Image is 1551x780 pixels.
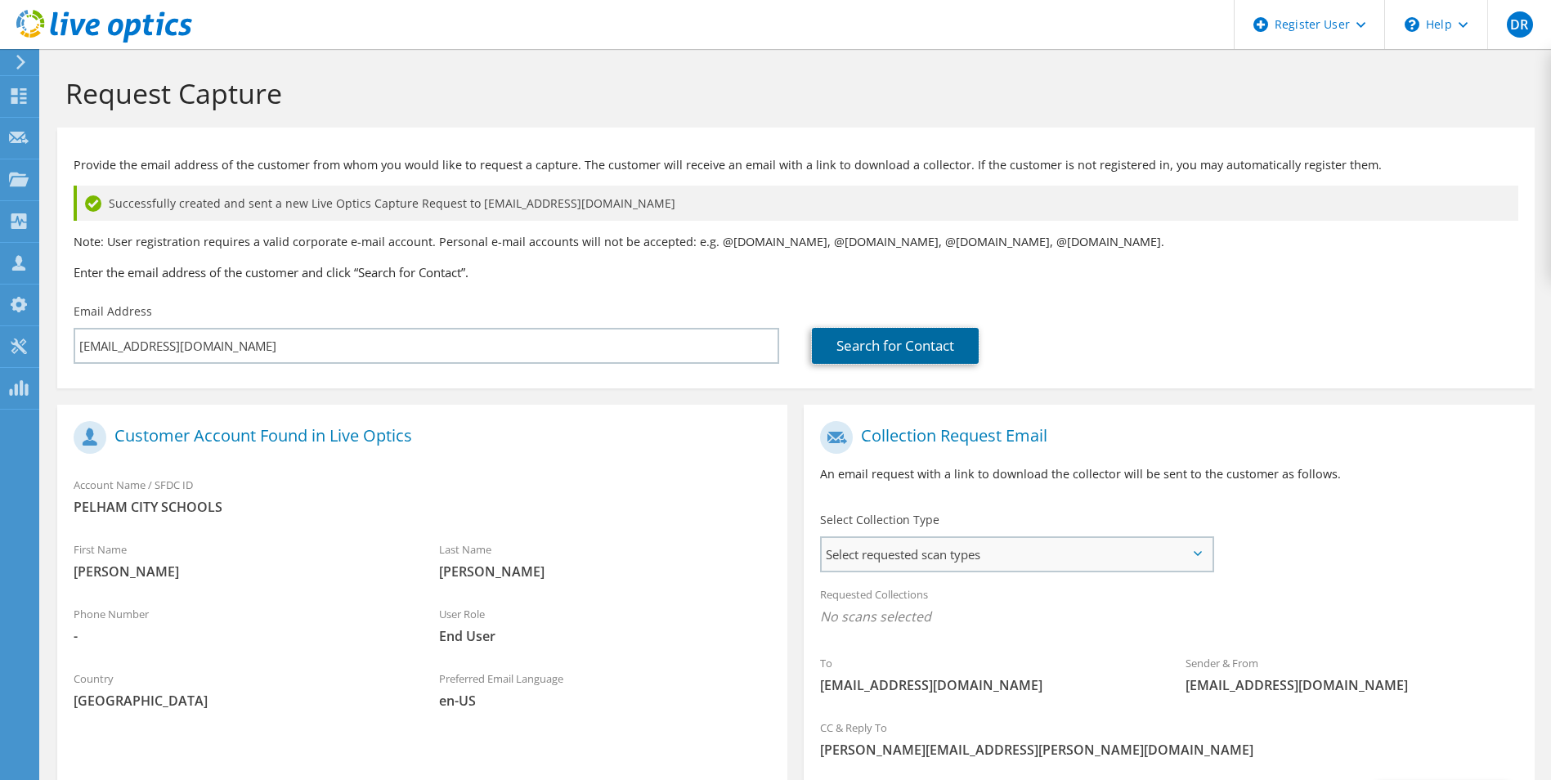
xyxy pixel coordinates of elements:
h1: Request Capture [65,76,1518,110]
span: - [74,627,406,645]
span: en-US [439,692,772,710]
span: End User [439,627,772,645]
a: Search for Contact [812,328,979,364]
span: [GEOGRAPHIC_DATA] [74,692,406,710]
p: Note: User registration requires a valid corporate e-mail account. Personal e-mail accounts will ... [74,233,1518,251]
span: [PERSON_NAME][EMAIL_ADDRESS][PERSON_NAME][DOMAIN_NAME] [820,741,1517,759]
span: [EMAIL_ADDRESS][DOMAIN_NAME] [1186,676,1518,694]
span: [EMAIL_ADDRESS][DOMAIN_NAME] [820,676,1153,694]
span: [PERSON_NAME] [439,563,772,581]
label: Select Collection Type [820,512,939,528]
p: An email request with a link to download the collector will be sent to the customer as follows. [820,465,1517,483]
span: Successfully created and sent a new Live Optics Capture Request to [EMAIL_ADDRESS][DOMAIN_NAME] [109,195,675,213]
div: Account Name / SFDC ID [57,468,787,524]
span: PELHAM CITY SCHOOLS [74,498,771,516]
div: Sender & From [1169,646,1535,702]
h3: Enter the email address of the customer and click “Search for Contact”. [74,263,1518,281]
div: First Name [57,532,423,589]
div: Last Name [423,532,788,589]
div: Preferred Email Language [423,661,788,718]
span: Select requested scan types [822,538,1211,571]
span: No scans selected [820,607,1517,625]
svg: \n [1405,17,1419,32]
div: User Role [423,597,788,653]
div: To [804,646,1169,702]
div: Country [57,661,423,718]
p: Provide the email address of the customer from whom you would like to request a capture. The cust... [74,156,1518,174]
h1: Collection Request Email [820,421,1509,454]
label: Email Address [74,303,152,320]
span: DR [1507,11,1533,38]
h1: Customer Account Found in Live Optics [74,421,763,454]
div: Phone Number [57,597,423,653]
span: [PERSON_NAME] [74,563,406,581]
div: Requested Collections [804,577,1534,638]
div: CC & Reply To [804,711,1534,767]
